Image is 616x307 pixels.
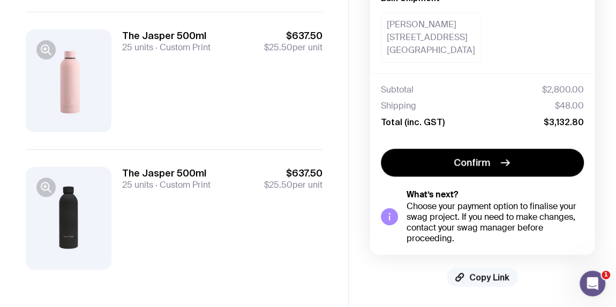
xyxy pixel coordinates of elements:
[469,272,509,282] span: Copy Link
[580,271,605,296] iframe: Intercom live chat
[544,117,584,127] span: $3,132.80
[447,267,518,287] button: Copy Link
[454,156,490,169] span: Confirm
[381,12,481,63] div: [PERSON_NAME] [STREET_ADDRESS] [GEOGRAPHIC_DATA]
[381,85,414,95] span: Subtotal
[381,101,416,111] span: Shipping
[381,117,445,127] span: Total (inc. GST)
[122,42,153,53] span: 25 units
[602,271,610,279] span: 1
[122,167,211,180] h3: The Jasper 500ml
[407,189,584,200] h5: What’s next?
[264,179,292,190] span: $25.50
[122,29,211,42] h3: The Jasper 500ml
[407,201,584,244] div: Choose your payment option to finalise your swag project. If you need to make changes, contact yo...
[122,179,153,190] span: 25 units
[542,85,584,95] span: $2,800.00
[264,167,322,180] span: $637.50
[264,42,322,53] span: per unit
[264,29,322,42] span: $637.50
[264,180,322,190] span: per unit
[381,149,584,176] button: Confirm
[555,101,584,111] span: $48.00
[264,42,292,53] span: $25.50
[153,179,211,190] span: Custom Print
[153,42,211,53] span: Custom Print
